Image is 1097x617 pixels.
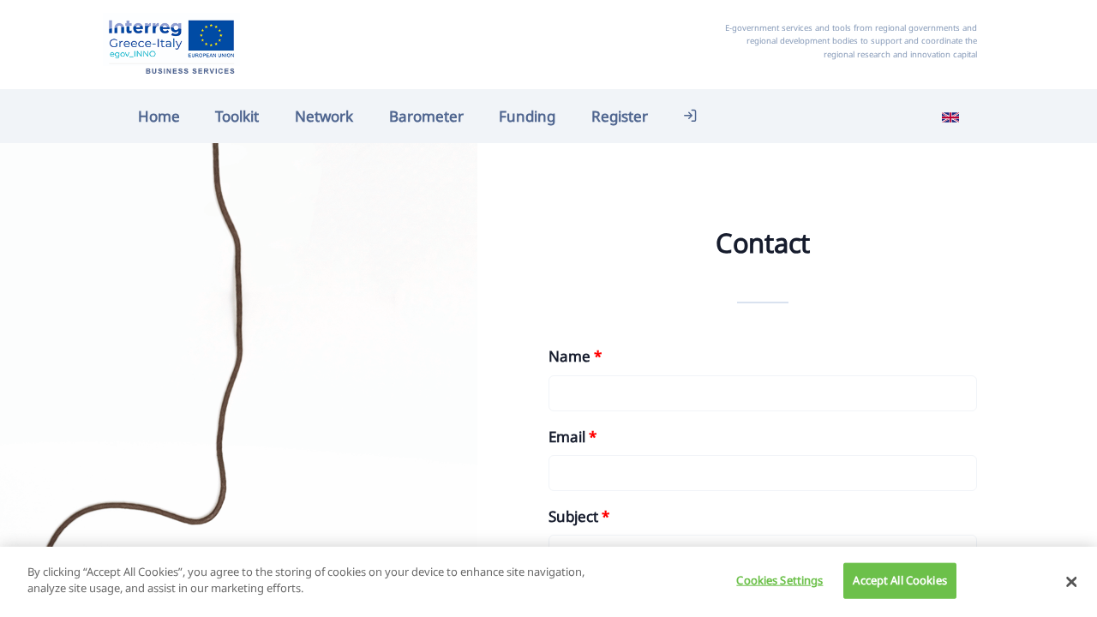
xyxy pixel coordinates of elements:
[548,225,977,261] h2: Contact
[722,564,829,598] button: Cookies Settings
[942,109,959,126] img: en_flag.svg
[277,98,371,135] a: Network
[548,505,609,528] label: Subject
[371,98,482,135] a: Barometer
[120,98,198,135] a: Home
[548,344,602,368] label: Name
[27,564,603,597] p: By clicking “Accept All Cookies”, you agree to the storing of cookies on your device to enhance s...
[548,425,596,448] label: Email
[481,98,573,135] a: Funding
[1066,574,1076,590] button: Close
[843,563,956,599] button: Accept All Cookies
[198,98,278,135] a: Toolkit
[573,98,666,135] a: Register
[103,13,240,76] img: Home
